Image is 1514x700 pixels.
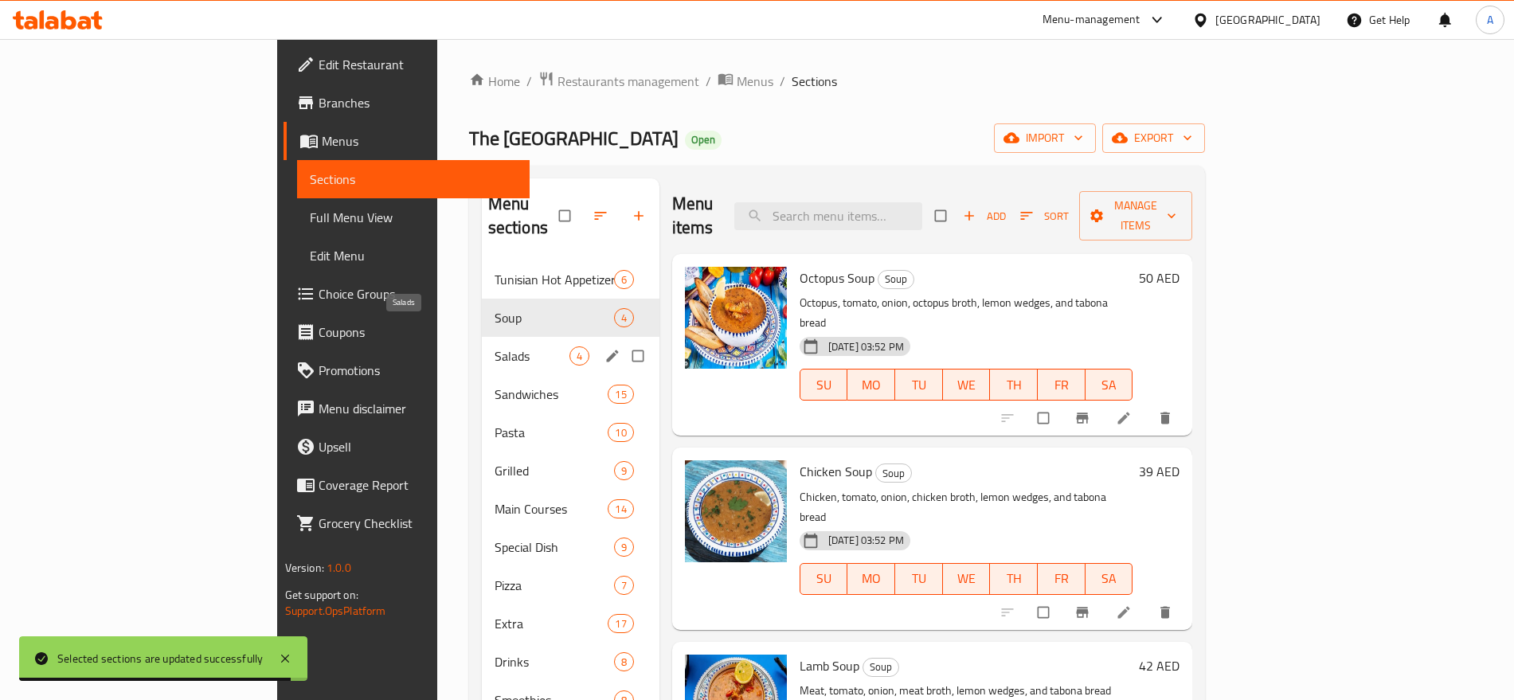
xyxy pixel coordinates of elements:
div: Extra17 [482,604,659,643]
span: Sections [792,72,837,91]
div: items [614,652,634,671]
span: 9 [615,540,633,555]
span: Pizza [495,576,614,595]
button: Add [959,204,1010,229]
span: Version: [285,557,324,578]
button: export [1102,123,1205,153]
span: Grocery Checklist [319,514,517,533]
a: Menus [718,71,773,92]
a: Menus [284,122,530,160]
span: TU [902,567,937,590]
a: Support.OpsPlatform [285,600,386,621]
span: 9 [615,463,633,479]
span: Promotions [319,361,517,380]
button: TH [990,369,1038,401]
button: SA [1086,563,1133,595]
h2: Menu items [672,192,716,240]
h6: 42 AED [1139,655,1180,677]
span: Salads [495,346,569,366]
a: Promotions [284,351,530,389]
button: SU [800,369,848,401]
span: import [1007,128,1083,148]
button: MO [847,563,895,595]
span: Select all sections [550,201,583,231]
button: FR [1038,369,1086,401]
div: Special Dish [495,538,614,557]
span: MO [854,567,889,590]
span: Soup [878,270,913,288]
span: Choice Groups [319,284,517,303]
span: Lamb Soup [800,654,859,678]
img: Chicken Soup [685,460,787,562]
span: 1.0.0 [327,557,351,578]
span: 6 [615,272,633,287]
span: WE [949,373,984,397]
span: Edit Restaurant [319,55,517,74]
div: Soup [495,308,614,327]
span: 4 [570,349,589,364]
span: Select to update [1028,403,1062,433]
a: Grocery Checklist [284,504,530,542]
a: Menu disclaimer [284,389,530,428]
p: Octopus, tomato, onion, octopus broth, lemon wedges, and tabona bread [800,293,1133,333]
span: Edit Menu [310,246,517,265]
div: Sandwiches15 [482,375,659,413]
span: Main Courses [495,499,608,518]
span: Grilled [495,461,614,480]
span: 17 [608,616,632,632]
span: Pasta [495,423,608,442]
span: Select to update [1028,597,1062,628]
p: Chicken, tomato, onion, chicken broth, lemon wedges, and tabona bread [800,487,1133,527]
a: Branches [284,84,530,122]
span: [DATE] 03:52 PM [822,533,910,548]
a: Full Menu View [297,198,530,237]
span: MO [854,373,889,397]
div: Menu-management [1043,10,1140,29]
button: FR [1038,563,1086,595]
div: items [569,346,589,366]
div: Tunisian Hot Appetizers6 [482,260,659,299]
a: Choice Groups [284,275,530,313]
div: items [608,614,633,633]
button: SA [1086,369,1133,401]
div: items [614,308,634,327]
span: Menus [737,72,773,91]
span: Menu disclaimer [319,399,517,418]
button: delete [1148,595,1186,630]
button: MO [847,369,895,401]
div: items [614,270,634,289]
span: Tunisian Hot Appetizers [495,270,614,289]
a: Upsell [284,428,530,466]
button: delete [1148,401,1186,436]
span: The [GEOGRAPHIC_DATA] [469,120,679,156]
h6: 50 AED [1139,267,1180,289]
span: 4 [615,311,633,326]
button: SU [800,563,848,595]
div: [GEOGRAPHIC_DATA] [1215,11,1320,29]
div: Salads4edit [482,337,659,375]
span: Sandwiches [495,385,608,404]
div: Special Dish9 [482,528,659,566]
span: Sections [310,170,517,189]
span: TU [902,373,937,397]
button: TU [895,369,943,401]
a: Edit menu item [1116,604,1135,620]
span: 7 [615,578,633,593]
span: 14 [608,502,632,517]
button: Branch-specific-item [1065,595,1103,630]
button: TH [990,563,1038,595]
div: Soup [875,463,912,483]
span: Drinks [495,652,614,671]
a: Coupons [284,313,530,351]
a: Edit Menu [297,237,530,275]
span: Select section [925,201,959,231]
div: Grilled9 [482,452,659,490]
span: Coupons [319,323,517,342]
span: 15 [608,387,632,402]
a: Edit Restaurant [284,45,530,84]
button: TU [895,563,943,595]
